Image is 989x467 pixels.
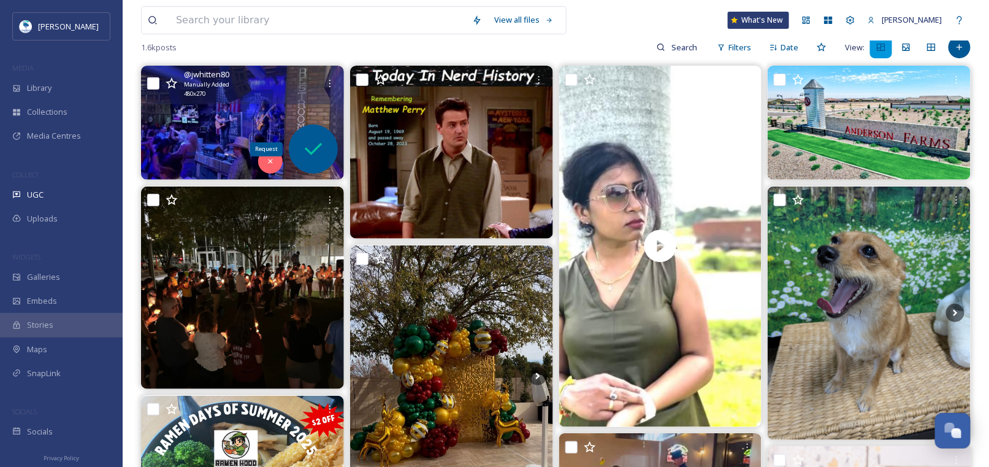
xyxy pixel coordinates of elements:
[170,7,466,34] input: Search your library
[141,187,344,390] img: Creating a safe space for the community to feel safe, loved, and supported in any time of need ❤️...
[12,407,37,416] span: SOCIALS
[12,252,40,261] span: WIDGETS
[768,187,971,440] img: Bruce the Chihuahua and Rosie the Shih Tzu #welovedogs #petsarefamily #chandleraz #grooming #pets...
[27,271,60,283] span: Galleries
[27,368,61,379] span: SnapLink
[728,42,751,53] span: Filters
[350,66,553,239] img: Remembering Matthew Perry, born August 19, 1969 and passed away October 28, 2023. Full Post https...
[559,66,762,426] video: ಮೋನಿಕಾ 💃❤️#monica #friends #chandler #ross #joey #rachel #phoebe #chandlerbing #s #joeytribbiani ...
[12,63,34,72] span: MEDIA
[27,213,58,225] span: Uploads
[184,80,229,89] span: Manually Added
[20,20,32,33] img: download.jpeg
[882,14,942,25] span: [PERSON_NAME]
[27,106,67,118] span: Collections
[38,21,99,32] span: [PERSON_NAME]
[559,66,762,426] img: thumbnail
[250,142,283,156] div: Request
[27,344,47,355] span: Maps
[488,8,560,32] a: View all files
[141,42,177,53] span: 1.6k posts
[27,319,53,331] span: Stories
[665,35,705,60] input: Search
[781,42,798,53] span: Date
[44,454,79,462] span: Privacy Policy
[44,450,79,465] a: Privacy Policy
[141,66,344,180] img: 516226974_18514622473030635_80150980707326345_n.jpg
[935,413,971,449] button: Open Chat
[861,8,949,32] a: [PERSON_NAME]
[184,69,229,80] span: @ jwhitten80
[27,295,57,307] span: Embeds
[845,42,865,53] span: View:
[184,90,205,98] span: 480 x 270
[768,66,971,180] img: 주요 주택건설업체 중 하나인 레나(Lennar)가 아리조나주 마리코파의 신규 주택 단지에서 두 개의 주택 컬렉션 분양을 시작했다고 지난 8일 밝혔다. 이번에 분양을 시작한 곳...
[728,12,789,29] a: What's New
[12,170,39,179] span: COLLECT
[27,82,52,94] span: Library
[27,189,44,201] span: UGC
[27,130,81,142] span: Media Centres
[27,426,53,438] span: Socials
